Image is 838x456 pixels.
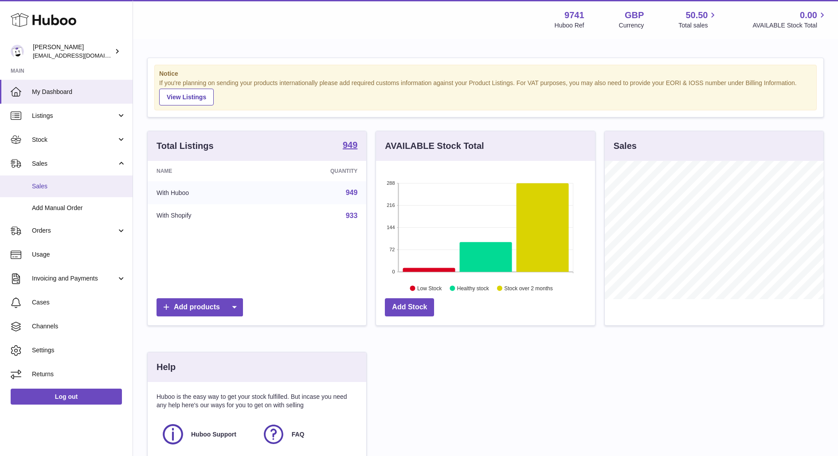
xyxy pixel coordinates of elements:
[32,274,117,283] span: Invoicing and Payments
[343,140,357,151] a: 949
[800,9,817,21] span: 0.00
[390,247,395,252] text: 72
[32,250,126,259] span: Usage
[266,161,366,181] th: Quantity
[685,9,708,21] span: 50.50
[32,370,126,378] span: Returns
[457,285,489,291] text: Healthy stock
[387,180,395,186] text: 288
[387,225,395,230] text: 144
[32,182,126,191] span: Sales
[387,203,395,208] text: 216
[392,269,395,274] text: 0
[555,21,584,30] div: Huboo Ref
[148,204,266,227] td: With Shopify
[619,21,644,30] div: Currency
[32,136,117,144] span: Stock
[148,161,266,181] th: Name
[32,204,126,212] span: Add Manual Order
[157,140,214,152] h3: Total Listings
[343,140,357,149] strong: 949
[157,298,243,316] a: Add products
[385,140,484,152] h3: AVAILABLE Stock Total
[161,422,253,446] a: Huboo Support
[32,298,126,307] span: Cases
[148,181,266,204] td: With Huboo
[11,389,122,405] a: Log out
[32,88,126,96] span: My Dashboard
[625,9,644,21] strong: GBP
[752,21,827,30] span: AVAILABLE Stock Total
[678,9,718,30] a: 50.50 Total sales
[159,89,214,105] a: View Listings
[33,52,130,59] span: [EMAIL_ADDRESS][DOMAIN_NAME]
[32,346,126,355] span: Settings
[752,9,827,30] a: 0.00 AVAILABLE Stock Total
[159,79,812,105] div: If you're planning on sending your products internationally please add required customs informati...
[157,393,357,409] p: Huboo is the easy way to get your stock fulfilled. But incase you need any help here's our ways f...
[157,361,176,373] h3: Help
[292,430,305,439] span: FAQ
[32,226,117,235] span: Orders
[11,45,24,58] img: ajcmarketingltd@gmail.com
[33,43,113,60] div: [PERSON_NAME]
[678,21,718,30] span: Total sales
[385,298,434,316] a: Add Stock
[159,70,812,78] strong: Notice
[346,189,358,196] a: 949
[32,112,117,120] span: Listings
[191,430,236,439] span: Huboo Support
[32,322,126,331] span: Channels
[32,160,117,168] span: Sales
[262,422,353,446] a: FAQ
[346,212,358,219] a: 933
[417,285,442,291] text: Low Stock
[505,285,553,291] text: Stock over 2 months
[564,9,584,21] strong: 9741
[614,140,637,152] h3: Sales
